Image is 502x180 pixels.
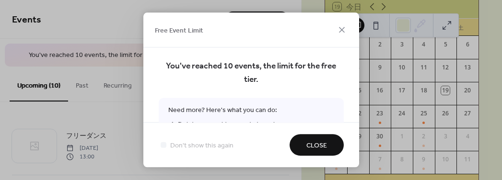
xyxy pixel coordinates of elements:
[159,60,344,87] span: You've reached 10 events, the limit for the free tier.
[155,25,203,35] span: Free Event Limit
[170,141,233,151] span: Don't show this again
[178,119,334,130] li: Delete some older events to make space.
[159,98,344,169] span: Need more? Here's what you can do:
[290,135,344,156] button: Close
[306,141,327,151] span: Close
